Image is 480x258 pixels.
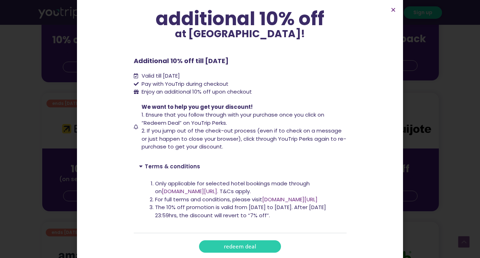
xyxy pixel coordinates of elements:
[262,196,318,203] a: [DOMAIN_NAME][URL]
[134,158,347,174] div: Terms & conditions
[142,88,252,95] span: Enjoy an additional 10% off upon checkout
[134,56,347,66] p: Additional 10% off till [DATE]
[134,29,347,39] p: at [GEOGRAPHIC_DATA]!
[142,111,324,127] span: 1. Ensure that you follow through with your purchase once you click on “Redeem Deal” on YouTrip P...
[134,174,347,233] div: Terms & conditions
[140,80,228,88] span: Pay with YouTrip during checkout
[162,187,217,195] a: [DOMAIN_NAME][URL]
[224,244,256,249] span: redeem deal
[134,9,347,29] div: additional 10% off
[391,7,396,12] a: Close
[199,240,281,253] a: redeem deal
[142,103,253,111] span: We want to help you get your discount!
[142,127,346,150] span: 2. If you jump out of the check-out process (even if to check on a message or just happen to clos...
[155,203,341,219] li: The 10% off promotion is valid from [DATE] to [DATE]. After [DATE] 23:59hrs, the discount will re...
[145,163,200,170] a: Terms & conditions
[140,72,180,80] span: Valid till [DATE]
[155,196,341,204] li: For full terms and conditions, please visit
[155,180,341,196] li: Only applicable for selected hotel bookings made through on . T&Cs apply.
